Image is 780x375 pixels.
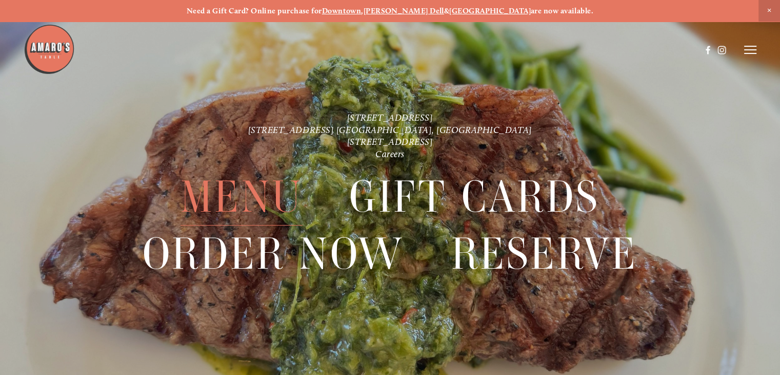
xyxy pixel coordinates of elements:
[248,124,532,136] a: [STREET_ADDRESS] [GEOGRAPHIC_DATA], [GEOGRAPHIC_DATA]
[24,24,75,75] img: Amaro's Table
[444,6,449,15] strong: &
[349,168,599,225] a: Gift Cards
[451,226,637,282] a: Reserve
[364,6,444,15] a: [PERSON_NAME] Dell
[143,226,405,282] a: Order Now
[181,168,303,225] a: Menu
[187,6,322,15] strong: Need a Gift Card? Online purchase for
[322,6,362,15] a: Downtown
[531,6,593,15] strong: are now available.
[347,112,433,123] a: [STREET_ADDRESS]
[347,136,433,147] a: [STREET_ADDRESS]
[449,6,531,15] a: [GEOGRAPHIC_DATA]
[375,148,405,160] a: Careers
[361,6,363,15] strong: ,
